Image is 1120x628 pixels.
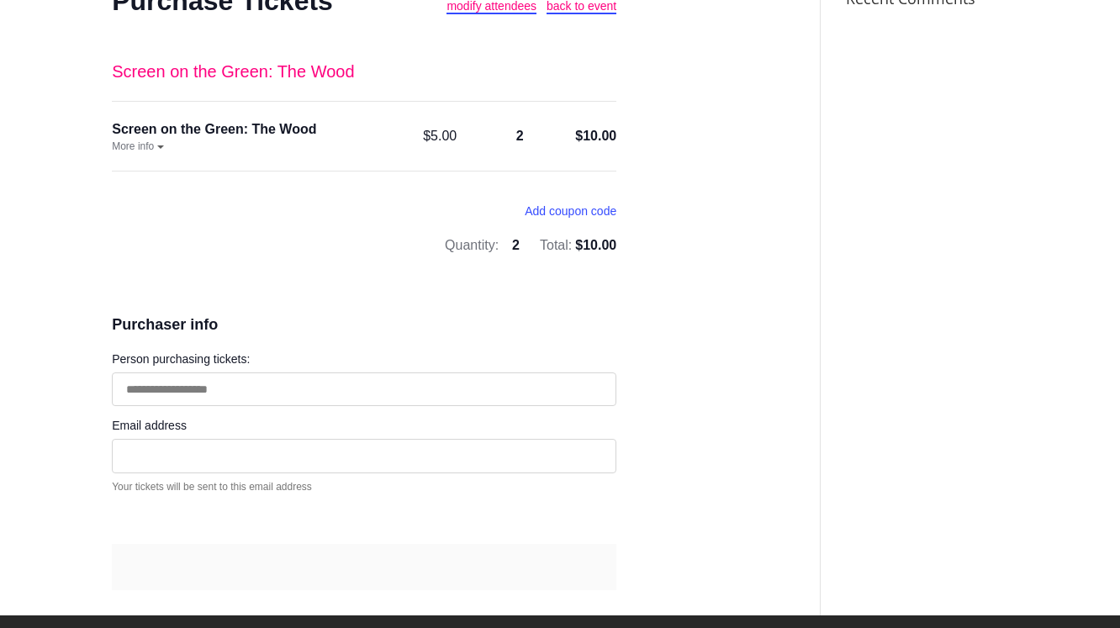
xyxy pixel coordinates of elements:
[494,125,545,147] div: 2
[545,125,616,147] div: $10.00
[423,125,494,147] span: $5.00
[575,238,616,252] span: $10.00
[112,140,154,152] span: More info
[112,480,616,494] div: Your tickets will be sent to this email address
[112,140,163,154] button: More info
[112,350,616,369] label: Person purchasing tickets:
[112,314,616,336] h4: Purchaser info
[112,62,354,81] a: Screen on the Green: The Wood
[512,238,520,252] span: 2
[445,238,499,252] span: Quantity:
[112,416,616,435] label: Email address
[112,544,616,590] iframe: PayPal
[540,238,572,252] span: Total:
[525,204,616,224] button: Add coupon code
[112,119,409,140] div: Screen on the Green: The Wood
